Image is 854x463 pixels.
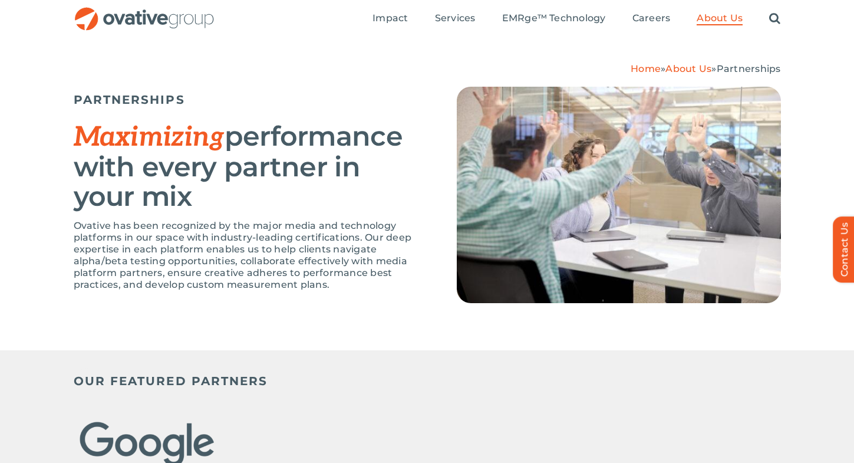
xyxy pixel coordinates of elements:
[372,12,408,25] a: Impact
[74,220,427,291] p: Ovative has been recognized by the major media and technology platforms in our space with industr...
[74,6,215,17] a: OG_Full_horizontal_RGB
[74,93,427,107] h5: PARTNERSHIPS
[697,12,743,25] a: About Us
[717,63,781,74] span: Partnerships
[631,63,780,74] span: » »
[74,121,225,154] em: Maximizing
[697,12,743,24] span: About Us
[631,63,661,74] a: Home
[74,122,427,211] h2: performance with every partner in your mix
[74,374,781,388] h5: OUR FEATURED PARTNERS
[632,12,671,25] a: Careers
[457,87,781,303] img: Careers Collage 8
[372,12,408,24] span: Impact
[632,12,671,24] span: Careers
[502,12,606,24] span: EMRge™ Technology
[435,12,476,25] a: Services
[769,12,780,25] a: Search
[435,12,476,24] span: Services
[502,12,606,25] a: EMRge™ Technology
[665,63,711,74] a: About Us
